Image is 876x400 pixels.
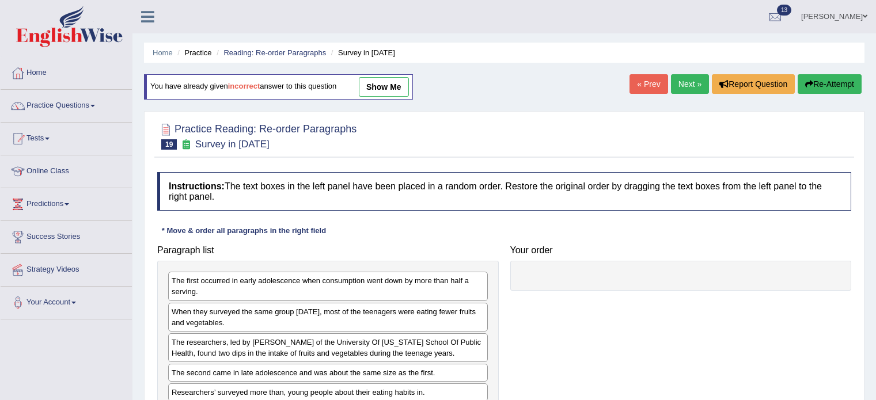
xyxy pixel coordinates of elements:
a: Strategy Videos [1,254,132,283]
span: 19 [161,139,177,150]
a: Tests [1,123,132,151]
small: Exam occurring question [180,139,192,150]
a: Online Class [1,155,132,184]
a: show me [359,77,409,97]
a: Home [153,48,173,57]
button: Report Question [712,74,795,94]
a: Practice Questions [1,90,132,119]
a: Your Account [1,287,132,315]
h4: Paragraph list [157,245,499,256]
li: Survey in [DATE] [328,47,395,58]
button: Re-Attempt [798,74,862,94]
a: Reading: Re-order Paragraphs [223,48,326,57]
a: Home [1,57,132,86]
div: The first occurred in early adolescence when consumption went down by more than half a serving. [168,272,488,300]
h2: Practice Reading: Re-order Paragraphs [157,121,357,150]
span: 13 [777,5,791,16]
a: Predictions [1,188,132,217]
div: * Move & order all paragraphs in the right field [157,225,331,236]
h4: The text boxes in the left panel have been placed in a random order. Restore the original order b... [157,172,851,211]
li: Practice [175,47,211,58]
b: incorrect [228,82,260,91]
a: « Prev [629,74,668,94]
div: When they surveyed the same group [DATE], most of the teenagers were eating fewer fruits and vege... [168,303,488,332]
div: You have already given answer to this question [144,74,413,100]
h4: Your order [510,245,852,256]
b: Instructions: [169,181,225,191]
small: Survey in [DATE] [195,139,270,150]
div: The second came in late adolescence and was about the same size as the first. [168,364,488,382]
div: The researchers, led by [PERSON_NAME] of the University Of [US_STATE] School Of Public Health, fo... [168,333,488,362]
a: Next » [671,74,709,94]
a: Success Stories [1,221,132,250]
